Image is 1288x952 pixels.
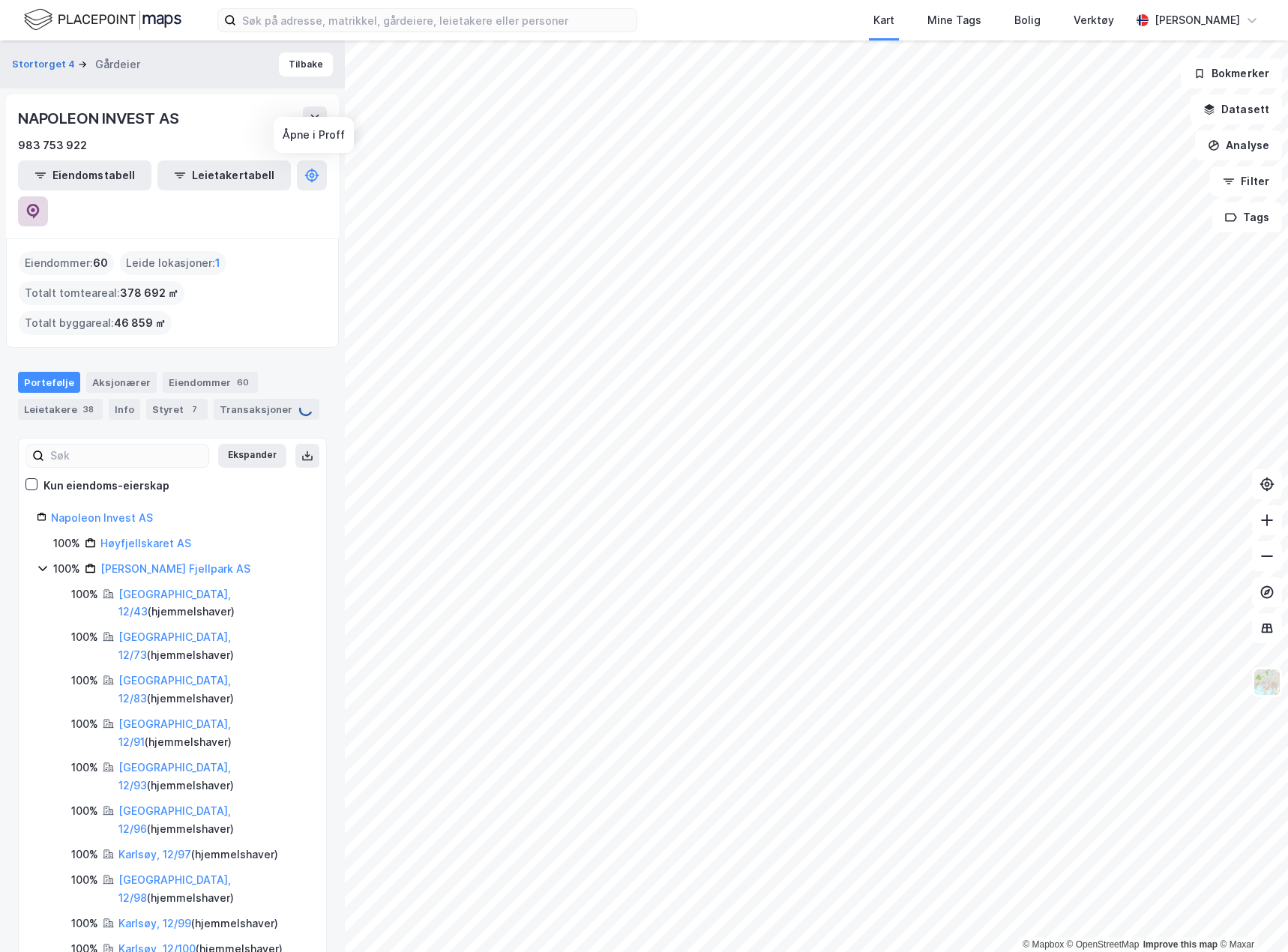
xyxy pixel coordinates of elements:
[53,534,80,552] div: 100%
[1191,94,1282,124] button: Datasett
[114,314,166,332] span: 46 859 ㎡
[71,846,98,864] div: 100%
[118,717,231,748] a: [GEOGRAPHIC_DATA], 12/91
[71,802,98,820] div: 100%
[93,254,108,272] span: 60
[1014,11,1041,29] div: Bolig
[24,7,181,33] img: logo.f888ab2527a4732fd821a326f86c7f29.svg
[71,672,98,690] div: 100%
[218,444,286,468] button: Ekspander
[927,11,981,29] div: Mine Tags
[279,52,333,76] button: Tilbake
[120,284,178,302] span: 378 692 ㎡
[118,674,231,705] a: [GEOGRAPHIC_DATA], 12/83
[118,759,308,795] div: ( hjemmelshaver )
[118,846,278,864] div: ( hjemmelshaver )
[1023,939,1064,950] a: Mapbox
[43,477,169,495] div: Kun eiendoms-eierskap
[118,628,308,664] div: ( hjemmelshaver )
[18,136,87,154] div: 983 753 922
[118,871,308,907] div: ( hjemmelshaver )
[118,630,231,661] a: [GEOGRAPHIC_DATA], 12/73
[71,759,98,777] div: 100%
[109,399,140,420] div: Info
[118,802,308,838] div: ( hjemmelshaver )
[236,9,637,31] input: Søk på adresse, matrikkel, gårdeiere, leietakere eller personer
[118,848,191,861] a: Karlsøy, 12/97
[71,585,98,603] div: 100%
[120,251,226,275] div: Leide lokasjoner :
[18,106,181,130] div: NAPOLEON INVEST AS
[44,445,208,467] input: Søk
[100,562,250,575] a: [PERSON_NAME] Fjellpark AS
[146,399,208,420] div: Styret
[118,804,231,835] a: [GEOGRAPHIC_DATA], 12/96
[1155,11,1240,29] div: [PERSON_NAME]
[71,715,98,733] div: 100%
[157,160,291,190] button: Leietakertabell
[53,560,80,578] div: 100%
[19,281,184,305] div: Totalt tomteareal :
[86,372,157,393] div: Aksjonærer
[18,372,80,393] div: Portefølje
[298,402,313,417] img: spinner.a6d8c91a73a9ac5275cf975e30b51cfb.svg
[118,672,308,708] div: ( hjemmelshaver )
[1210,166,1282,196] button: Filter
[19,311,172,335] div: Totalt byggareal :
[873,11,894,29] div: Kart
[19,251,114,275] div: Eiendommer :
[187,402,202,417] div: 7
[18,399,103,420] div: Leietakere
[1195,130,1282,160] button: Analyse
[118,917,191,930] a: Karlsøy, 12/99
[100,537,191,549] a: Høyfjellskaret AS
[214,399,319,420] div: Transaksjoner
[118,585,308,621] div: ( hjemmelshaver )
[215,254,220,272] span: 1
[18,160,151,190] button: Eiendomstabell
[1253,668,1281,696] img: Z
[1181,58,1282,88] button: Bokmerker
[234,375,252,390] div: 60
[51,511,153,524] a: Napoleon Invest AS
[118,915,278,933] div: ( hjemmelshaver )
[12,57,78,72] button: Stortorget 4
[71,915,98,933] div: 100%
[1143,939,1218,950] a: Improve this map
[1074,11,1114,29] div: Verktøy
[95,55,140,73] div: Gårdeier
[118,761,231,792] a: [GEOGRAPHIC_DATA], 12/93
[163,372,258,393] div: Eiendommer
[1213,880,1288,952] iframe: Chat Widget
[71,871,98,889] div: 100%
[1212,202,1282,232] button: Tags
[118,715,308,751] div: ( hjemmelshaver )
[1067,939,1140,950] a: OpenStreetMap
[118,588,231,618] a: [GEOGRAPHIC_DATA], 12/43
[71,628,98,646] div: 100%
[80,402,97,417] div: 38
[118,873,231,904] a: [GEOGRAPHIC_DATA], 12/98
